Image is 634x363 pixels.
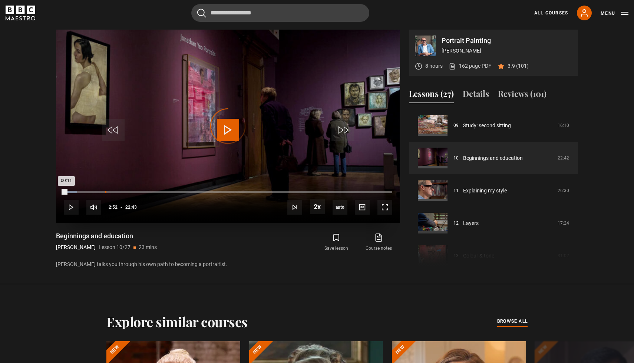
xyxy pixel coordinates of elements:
[463,219,479,227] a: Layers
[99,243,131,251] p: Lesson 10/27
[106,314,248,329] h2: Explore similar courses
[56,261,400,268] p: [PERSON_NAME] talks you through his own path to becoming a portraitist.
[498,88,547,103] button: Reviews (101)
[463,187,507,195] a: Explaining my style
[497,317,528,326] a: browse all
[442,37,572,44] p: Portrait Painting
[463,154,523,162] a: Beginnings and education
[442,47,572,55] p: [PERSON_NAME]
[508,62,529,70] p: 3.9 (101)
[449,62,491,70] a: 162 page PDF
[86,200,101,215] button: Mute
[409,88,454,103] button: Lessons (27)
[497,317,528,325] span: browse all
[534,10,568,16] a: All Courses
[463,122,511,130] a: Study: second sitting
[120,205,122,210] span: -
[6,6,35,20] svg: BBC Maestro
[191,4,369,22] input: Search
[197,9,206,18] button: Submit the search query
[601,10,628,17] button: Toggle navigation
[315,232,357,253] button: Save lesson
[64,191,392,193] div: Progress Bar
[425,62,443,70] p: 8 hours
[310,199,325,214] button: Playback Rate
[109,201,118,214] span: 2:52
[333,200,347,215] div: Current quality: 720p
[56,30,400,223] video-js: Video Player
[64,200,79,215] button: Play
[377,200,392,215] button: Fullscreen
[56,232,157,241] h1: Beginnings and education
[463,88,489,103] button: Details
[358,232,400,253] a: Course notes
[56,243,96,251] p: [PERSON_NAME]
[125,201,137,214] span: 22:43
[355,200,370,215] button: Captions
[287,200,302,215] button: Next Lesson
[333,200,347,215] span: auto
[139,243,157,251] p: 23 mins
